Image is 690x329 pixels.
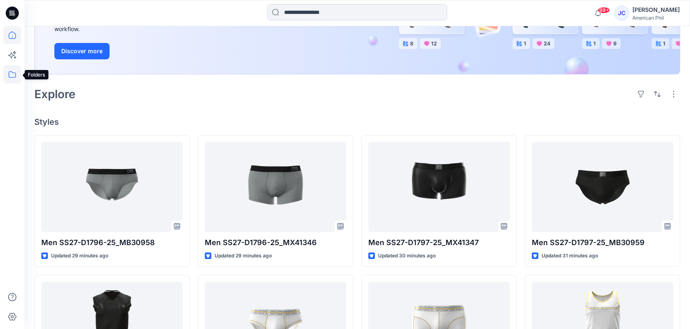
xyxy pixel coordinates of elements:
[542,252,598,260] p: Updated 31 minutes ago
[614,6,629,20] div: JC
[54,43,238,59] a: Discover more
[34,88,76,101] h2: Explore
[532,142,673,232] a: Men SS27-D1797-25_MB30959
[34,117,680,127] h4: Styles
[205,142,346,232] a: Men SS27-D1796-25_MX41346
[632,5,680,15] div: [PERSON_NAME]
[632,15,680,21] div: American Phil
[54,43,110,59] button: Discover more
[368,237,510,248] p: Men SS27-D1797-25_MX41347
[205,237,346,248] p: Men SS27-D1796-25_MX41346
[378,252,436,260] p: Updated 30 minutes ago
[41,237,183,248] p: Men SS27-D1796-25_MB30958
[368,142,510,232] a: Men SS27-D1797-25_MX41347
[532,237,673,248] p: Men SS27-D1797-25_MB30959
[215,252,272,260] p: Updated 29 minutes ago
[598,7,610,14] span: 99+
[41,142,183,232] a: Men SS27-D1796-25_MB30958
[51,252,108,260] p: Updated 29 minutes ago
